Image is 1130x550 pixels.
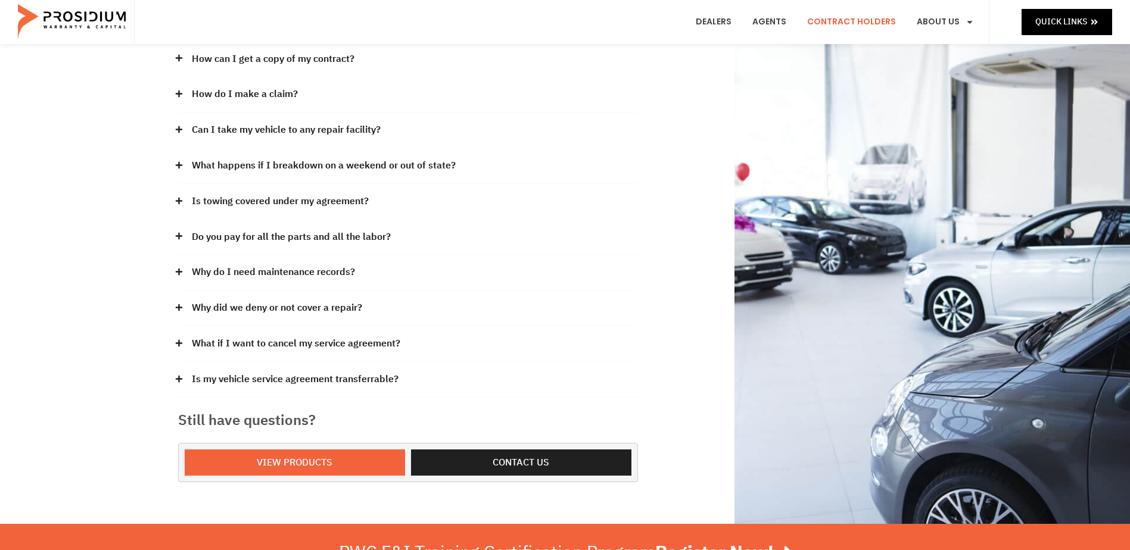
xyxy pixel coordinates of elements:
[178,290,638,326] div: Why did we deny or not cover a repair?
[192,193,369,210] a: Is towing covered under my agreement?
[178,362,638,398] div: Is my vehicle service agreement transferrable?
[192,51,354,68] a: How can I get a copy of my contract?
[178,184,638,220] div: Is towing covered under my agreement?
[178,42,638,77] div: How can I get a copy of my contract?
[178,326,638,362] div: What if I want to cancel my service agreement?
[192,299,362,317] a: Why did we deny or not cover a repair?
[192,157,456,174] a: What happens if I breakdown on a weekend or out of state?
[178,220,638,255] div: Do you pay for all the parts and all the labor?
[192,335,400,352] a: What if I want to cancel my service agreement?
[1035,14,1087,29] span: Quick Links
[185,449,405,476] a: View Products
[178,410,638,431] h3: Still have questions?
[192,229,391,246] a: Do you pay for all the parts and all the labor?
[178,148,638,184] div: What happens if I breakdown on a weekend or out of state?
[192,264,355,281] a: Why do I need maintenance records?
[178,255,638,290] div: Why do I need maintenance records?
[493,454,549,471] span: Contact us
[192,121,381,139] a: Can I take my vehicle to any repair facility?
[192,86,298,103] a: How do I make a claim?
[411,449,631,476] a: Contact us
[257,454,332,471] span: View Products
[1022,9,1112,35] a: Quick Links
[192,371,399,388] a: Is my vehicle service agreement transferrable?
[178,112,638,148] div: Can I take my vehicle to any repair facility?
[178,77,638,112] div: How do I make a claim?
